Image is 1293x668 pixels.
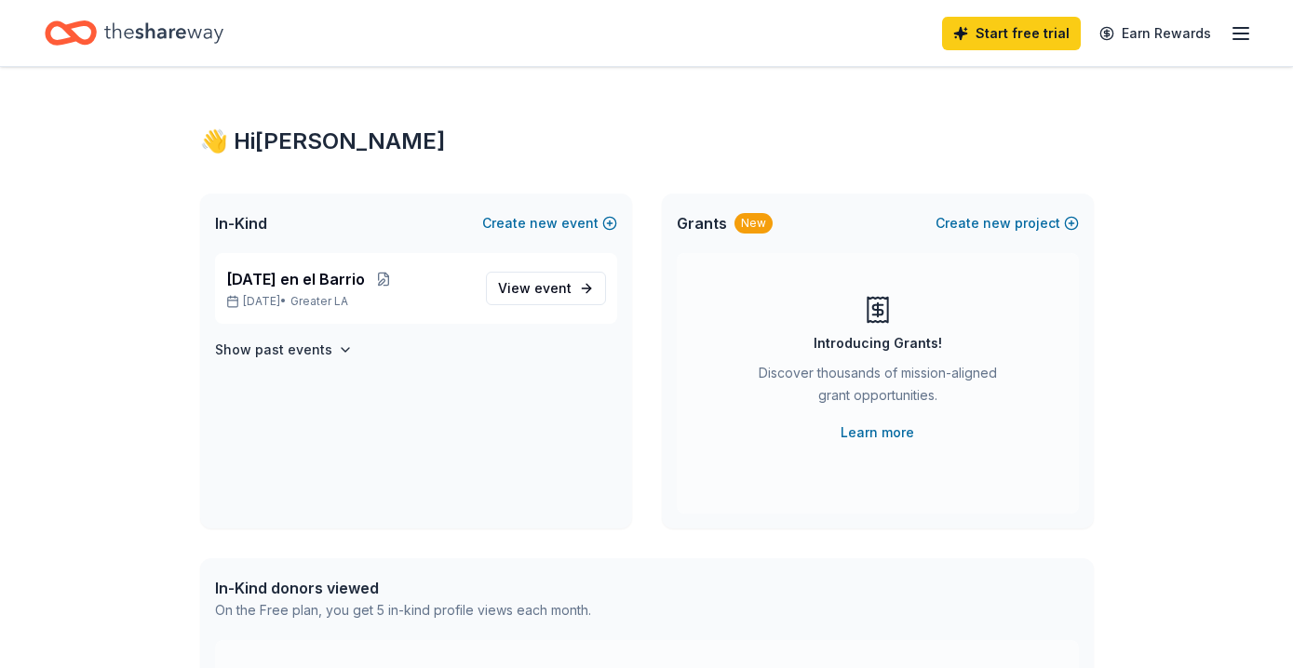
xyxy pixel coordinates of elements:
span: new [530,212,558,234]
div: Discover thousands of mission-aligned grant opportunities. [751,362,1004,414]
button: Show past events [215,339,353,361]
button: Createnewproject [936,212,1079,234]
div: New [734,213,773,234]
button: Createnewevent [482,212,617,234]
div: In-Kind donors viewed [215,577,591,599]
a: Earn Rewards [1088,17,1222,50]
span: View [498,277,572,300]
span: In-Kind [215,212,267,234]
div: On the Free plan, you get 5 in-kind profile views each month. [215,599,591,621]
a: Start free trial [942,17,1081,50]
a: View event [486,272,606,305]
a: Learn more [841,421,914,444]
a: Home [45,11,223,55]
span: [DATE] en el Barrio [226,268,365,290]
span: Grants [677,212,727,234]
div: Introducing Grants! [814,332,942,354]
span: event [534,280,572,296]
p: [DATE] • [226,294,471,309]
span: Greater LA [290,294,348,309]
div: 👋 Hi [PERSON_NAME] [200,127,1094,156]
span: new [983,212,1011,234]
h4: Show past events [215,339,332,361]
